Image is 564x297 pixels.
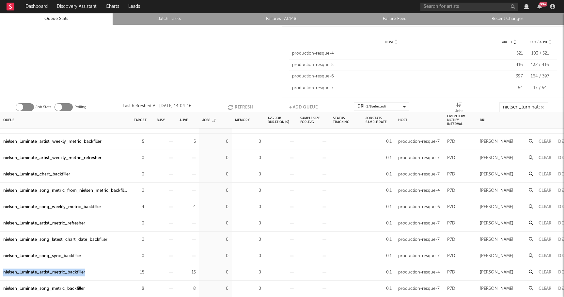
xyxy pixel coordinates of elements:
span: Busy / Alive [528,40,548,44]
div: production-resque-5 [292,62,490,68]
a: nielsen_luminate_song_latest_chart_date_backfiller [3,236,107,244]
div: 397 [493,73,523,80]
div: 0 [235,252,261,260]
div: production-resque-7 [292,85,490,91]
a: nielsen_luminate_song_sync_backfiller [3,252,81,260]
div: [PERSON_NAME] [480,171,513,178]
div: Overflow Notify Interval [447,113,473,127]
div: 0 [235,171,261,178]
button: Clear [539,205,552,209]
button: Refresh [227,102,253,112]
a: nielsen_luminate_song_metric_backfiller [3,285,85,293]
button: Clear [539,270,552,274]
button: Clear [539,238,552,242]
div: 5 [134,138,144,146]
div: 0.1 [366,220,392,227]
div: 0 [134,171,144,178]
div: Avg Job Duration (s) [268,113,294,127]
div: 0 [202,220,228,227]
button: Clear [539,172,552,176]
div: [PERSON_NAME] [480,187,513,195]
input: Search for artists [420,3,518,11]
div: Jobs [455,102,463,115]
div: production-resque-4 [292,50,490,57]
a: Failures (73,148) [229,15,335,23]
div: P7D [447,154,455,162]
div: P7D [447,252,455,260]
div: 0 [202,285,228,293]
div: 0 [235,269,261,276]
a: nielsen_luminate_song_weekly_metric_backfiller [3,203,101,211]
div: P7D [447,138,455,146]
div: 0.1 [366,138,392,146]
div: 8 [180,285,196,293]
div: Busy [157,113,165,127]
div: 416 [493,62,523,68]
div: nielsen_luminate_chart_backfiller [3,171,70,178]
a: nielsen_luminate_artist_metric_backfiller [3,269,85,276]
div: production-resque-4 [398,187,440,195]
div: P7D [447,269,455,276]
div: Host [398,113,407,127]
div: P7D [447,220,455,227]
div: 99 + [539,2,547,7]
input: Search... [499,102,548,112]
div: 0.1 [366,203,392,211]
div: production-resque-7 [398,220,440,227]
div: 0 [235,220,261,227]
div: 0 [235,236,261,244]
button: Clear [539,287,552,291]
div: 0 [134,236,144,244]
div: 17 / 54 [526,85,554,91]
div: 8 [134,285,144,293]
div: 4 [180,203,196,211]
div: 0 [202,269,228,276]
button: 99+ [537,4,542,9]
div: production-resque-7 [398,236,440,244]
div: 0.1 [366,285,392,293]
button: Clear [539,221,552,225]
div: 0 [235,138,261,146]
div: Jobs [202,113,216,127]
div: production-resque-6 [398,203,440,211]
div: nielsen_luminate_song_metric_from_nielsen_metric_backfiller [3,187,127,195]
a: nielsen_luminate_artist_weekly_metric_backfiller [3,138,102,146]
div: Alive [180,113,188,127]
div: 103 / 521 [526,50,554,57]
div: 0 [202,236,228,244]
span: Host [385,40,394,44]
div: DRI [357,103,386,110]
a: Failure Feed [342,15,448,23]
div: P7D [447,203,455,211]
div: 0 [202,252,228,260]
a: Batch Tasks [117,15,222,23]
div: [PERSON_NAME] [480,285,513,293]
a: nielsen_luminate_artist_weekly_metric_refresher [3,154,102,162]
div: 0.1 [366,154,392,162]
button: Clear [539,254,552,258]
div: Target [134,113,147,127]
div: 0 [235,285,261,293]
div: DRI [480,113,485,127]
div: 0 [235,203,261,211]
div: 0.1 [366,269,392,276]
label: Job Stats [36,103,51,111]
div: 132 / 416 [526,62,554,68]
div: Jobs [455,107,463,115]
a: nielsen_luminate_artist_metric_refresher [3,220,85,227]
div: [PERSON_NAME] [480,154,513,162]
div: [PERSON_NAME] [480,252,513,260]
div: P7D [447,236,455,244]
div: 521 [493,50,523,57]
div: 15 [180,269,196,276]
div: 0.1 [366,252,392,260]
div: [PERSON_NAME] [480,269,513,276]
div: 0 [134,154,144,162]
